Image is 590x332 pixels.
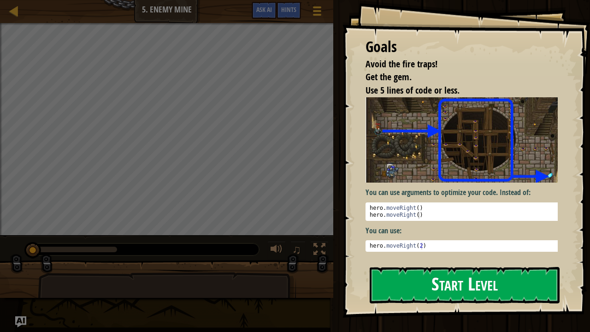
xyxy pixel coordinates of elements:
[366,36,558,58] div: Goals
[354,84,555,97] li: Use 5 lines of code or less.
[366,225,565,236] p: You can use:
[310,241,329,260] button: Toggle fullscreen
[290,241,306,260] button: ♫
[370,267,560,303] button: Start Level
[366,97,565,183] img: Enemy mine
[267,241,286,260] button: Adjust volume
[366,84,460,96] span: Use 5 lines of code or less.
[281,5,296,14] span: Hints
[256,5,272,14] span: Ask AI
[252,2,277,19] button: Ask AI
[15,316,26,327] button: Ask AI
[366,187,565,198] p: You can use arguments to optimize your code. Instead of:
[306,2,329,24] button: Show game menu
[366,71,412,83] span: Get the gem.
[292,243,301,256] span: ♫
[354,58,555,71] li: Avoid the fire traps!
[354,71,555,84] li: Get the gem.
[366,58,437,70] span: Avoid the fire traps!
